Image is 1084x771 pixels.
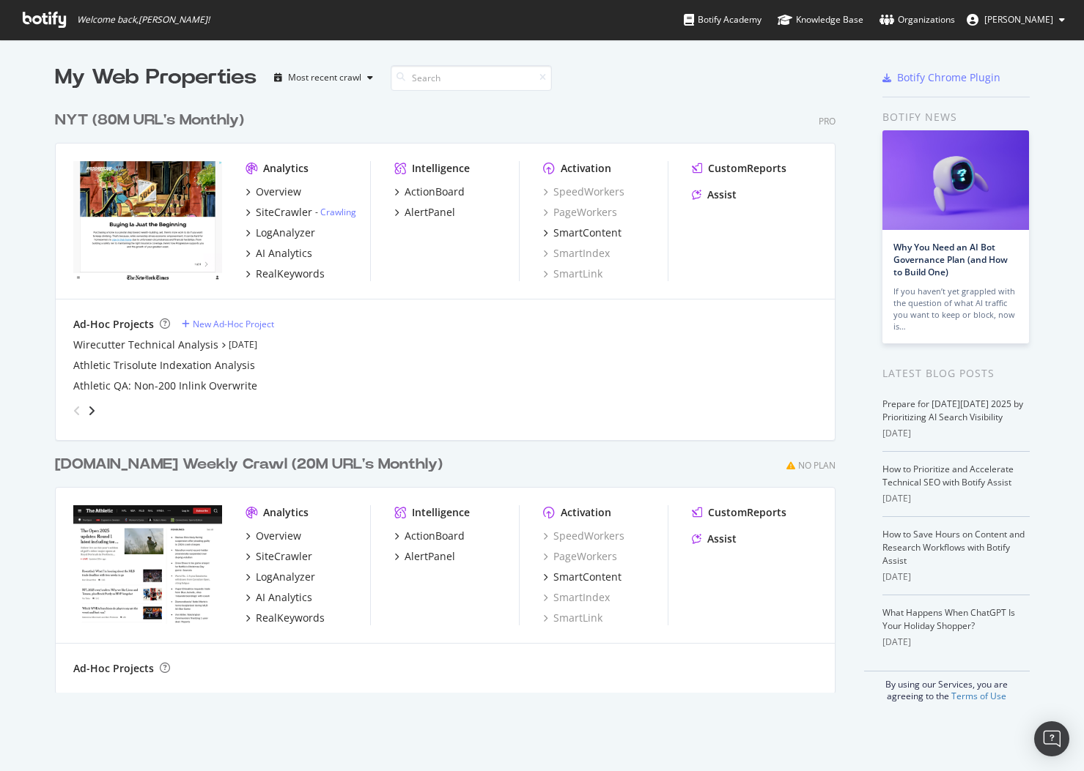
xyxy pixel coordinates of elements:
div: SiteCrawler [256,205,312,220]
div: Intelligence [412,505,470,520]
a: NYT (80M URL's Monthly) [55,110,250,131]
a: What Happens When ChatGPT Is Your Holiday Shopper? [882,606,1015,632]
a: CustomReports [692,505,786,520]
a: Athletic Trisolute Indexation Analysis [73,358,255,373]
div: Open Intercom Messenger [1034,721,1069,756]
div: Assist [707,187,737,202]
div: Knowledge Base [778,12,863,27]
div: AI Analytics [256,590,312,605]
img: theathletic.com [73,505,222,624]
a: Assist [692,187,737,202]
a: Prepare for [DATE][DATE] 2025 by Prioritizing AI Search Visibility [882,398,1023,423]
div: SmartLink [543,267,602,281]
div: SmartContent [553,226,622,240]
div: SmartContent [553,570,622,584]
a: RealKeywords [246,611,325,625]
div: [DOMAIN_NAME] Weekly Crawl (20M URL's Monthly) [55,454,443,475]
div: Botify news [882,109,1030,125]
div: Pro [819,115,836,127]
a: Why You Need an AI Bot Governance Plan (and How to Build One) [893,241,1008,278]
a: ActionBoard [394,185,465,199]
a: SiteCrawler [246,549,312,564]
a: SpeedWorkers [543,185,624,199]
div: grid [55,92,847,693]
div: angle-left [67,399,86,422]
input: Search [391,65,552,91]
div: Botify Chrome Plugin [897,70,1000,85]
span: Justin Heideman [984,13,1053,26]
a: Wirecutter Technical Analysis [73,338,218,352]
a: SmartIndex [543,590,610,605]
a: ActionBoard [394,529,465,543]
a: LogAnalyzer [246,226,315,240]
a: RealKeywords [246,267,325,281]
div: NYT (80M URL's Monthly) [55,110,244,131]
div: By using our Services, you are agreeing to the [864,671,1030,702]
a: [DATE] [229,338,257,351]
div: Analytics [263,161,309,176]
div: Ad-Hoc Projects [73,661,154,676]
div: ActionBoard [405,529,465,543]
div: - [315,206,356,218]
a: SpeedWorkers [543,529,624,543]
img: nytimes.com [73,161,222,280]
div: AI Analytics [256,246,312,261]
a: How to Save Hours on Content and Research Workflows with Botify Assist [882,528,1025,567]
a: Assist [692,532,737,546]
a: SiteCrawler- Crawling [246,205,356,220]
div: My Web Properties [55,63,257,92]
div: New Ad-Hoc Project [193,318,274,330]
div: SiteCrawler [256,549,312,564]
a: New Ad-Hoc Project [182,318,274,330]
div: No Plan [798,459,836,472]
a: PageWorkers [543,205,617,220]
div: RealKeywords [256,267,325,281]
div: If you haven’t yet grappled with the question of what AI traffic you want to keep or block, now is… [893,286,1018,332]
div: Ad-Hoc Projects [73,317,154,332]
a: Overview [246,529,301,543]
div: Activation [561,505,611,520]
a: SmartIndex [543,246,610,261]
div: Analytics [263,505,309,520]
a: [DOMAIN_NAME] Weekly Crawl (20M URL's Monthly) [55,454,449,475]
div: [DATE] [882,427,1030,440]
a: AI Analytics [246,590,312,605]
button: Most recent crawl [268,66,379,89]
div: Botify Academy [684,12,762,27]
div: Activation [561,161,611,176]
div: [DATE] [882,570,1030,584]
a: SmartLink [543,611,602,625]
button: [PERSON_NAME] [955,8,1077,31]
div: Assist [707,532,737,546]
a: Athletic QA: Non-200 Inlink Overwrite [73,379,257,393]
img: Why You Need an AI Bot Governance Plan (and How to Build One) [882,130,1029,230]
div: Organizations [880,12,955,27]
div: Most recent crawl [288,73,361,82]
div: CustomReports [708,505,786,520]
div: angle-right [86,403,97,418]
div: LogAnalyzer [256,226,315,240]
div: AlertPanel [405,205,455,220]
a: SmartContent [543,226,622,240]
a: AlertPanel [394,205,455,220]
a: How to Prioritize and Accelerate Technical SEO with Botify Assist [882,463,1014,488]
div: Intelligence [412,161,470,176]
div: PageWorkers [543,549,617,564]
div: Latest Blog Posts [882,365,1030,381]
a: Botify Chrome Plugin [882,70,1000,85]
a: Crawling [320,206,356,218]
a: AI Analytics [246,246,312,261]
a: AlertPanel [394,549,455,564]
div: AlertPanel [405,549,455,564]
div: ActionBoard [405,185,465,199]
a: Overview [246,185,301,199]
div: Overview [256,529,301,543]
